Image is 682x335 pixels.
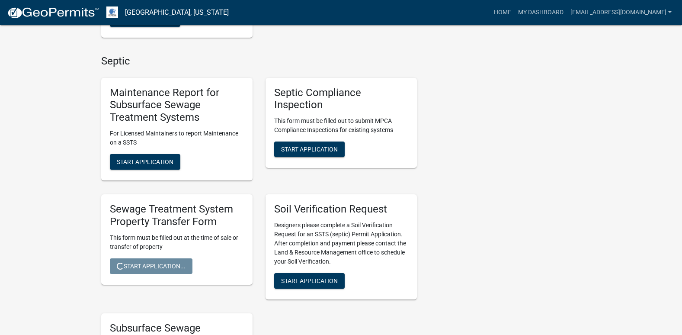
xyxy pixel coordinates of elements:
h4: Septic [101,55,417,68]
p: This form must be filled out to submit MPCA Compliance Inspections for existing systems [274,116,408,135]
span: Start Application [281,277,338,284]
span: Start Application... [117,262,186,269]
h5: Septic Compliance Inspection [274,87,408,112]
img: Otter Tail County, Minnesota [106,6,118,18]
p: This form must be filled out at the time of sale or transfer of property [110,233,244,251]
a: [GEOGRAPHIC_DATA], [US_STATE] [125,5,229,20]
a: [EMAIL_ADDRESS][DOMAIN_NAME] [567,4,675,21]
button: Start Application... [110,258,192,274]
h5: Sewage Treatment System Property Transfer Form [110,203,244,228]
p: For Licensed Maintainers to report Maintenance on a SSTS [110,129,244,147]
h5: Maintenance Report for Subsurface Sewage Treatment Systems [110,87,244,124]
p: Designers please complete a Soil Verification Request for an SSTS (septic) Permit Application. Af... [274,221,408,266]
button: Start Application [110,154,180,170]
button: Start Application [274,273,345,289]
button: Start Application [110,11,180,27]
button: Start Application [274,142,345,157]
span: Start Application [281,146,338,153]
a: Home [490,4,515,21]
span: Start Application [117,158,173,165]
h5: Soil Verification Request [274,203,408,216]
a: My Dashboard [515,4,567,21]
